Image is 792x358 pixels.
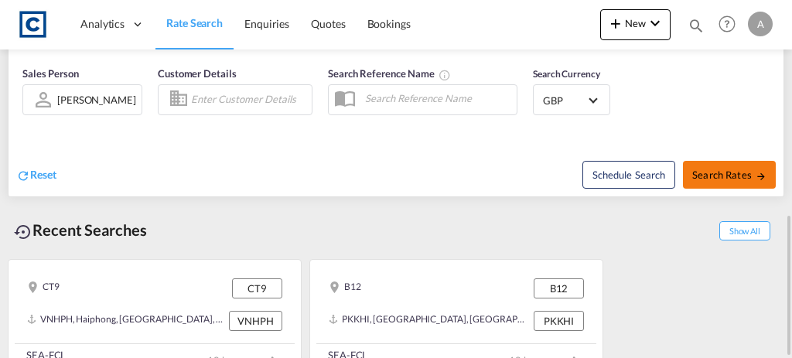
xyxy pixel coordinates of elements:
div: B12 [534,278,584,298]
span: Enquiries [244,17,289,30]
span: Analytics [80,16,125,32]
input: Enter Customer Details [191,88,307,111]
span: GBP [543,94,586,107]
span: Rate Search [166,16,223,29]
div: B12 [329,278,361,298]
button: Search Ratesicon-arrow-right [683,161,776,189]
div: CT9 [27,278,60,298]
button: icon-plus 400-fgNewicon-chevron-down [600,9,671,40]
div: [PERSON_NAME] [57,94,136,106]
div: CT9 [232,278,282,298]
span: Bookings [367,17,411,30]
div: VNHPH, Haiphong, Viet Nam, South East Asia, Asia Pacific [27,311,225,331]
span: Show All [719,221,770,240]
span: Help [714,11,740,37]
div: PKKHI, Karachi, Pakistan, Indian Subcontinent, Asia Pacific [329,311,530,331]
span: New [606,17,664,29]
md-icon: icon-refresh [16,169,30,182]
md-icon: icon-magnify [688,17,705,34]
div: Help [714,11,748,39]
md-icon: icon-arrow-right [756,171,766,182]
md-icon: icon-plus 400-fg [606,14,625,32]
div: VNHPH [229,311,282,331]
span: Reset [30,168,56,181]
span: Quotes [311,17,345,30]
div: Recent Searches [8,213,153,247]
div: A [748,12,773,36]
input: Search Reference Name [357,87,517,110]
div: icon-magnify [688,17,705,40]
md-select: Sales Person: Alfie Kybert [56,88,138,111]
md-icon: icon-chevron-down [646,14,664,32]
div: PKKHI [534,311,584,331]
span: Search Reference Name [328,67,451,80]
button: Note: By default Schedule search will only considerorigin ports, destination ports and cut off da... [582,161,675,189]
span: Search Rates [692,169,766,181]
md-icon: icon-backup-restore [14,223,32,241]
md-select: Select Currency: £ GBPUnited Kingdom Pound [541,89,602,111]
span: Search Currency [533,68,600,80]
img: 1fdb9190129311efbfaf67cbb4249bed.jpeg [15,7,50,42]
div: icon-refreshReset [16,167,56,184]
span: Customer Details [158,67,236,80]
span: Sales Person [22,67,79,80]
md-icon: Your search will be saved by the below given name [439,69,451,81]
